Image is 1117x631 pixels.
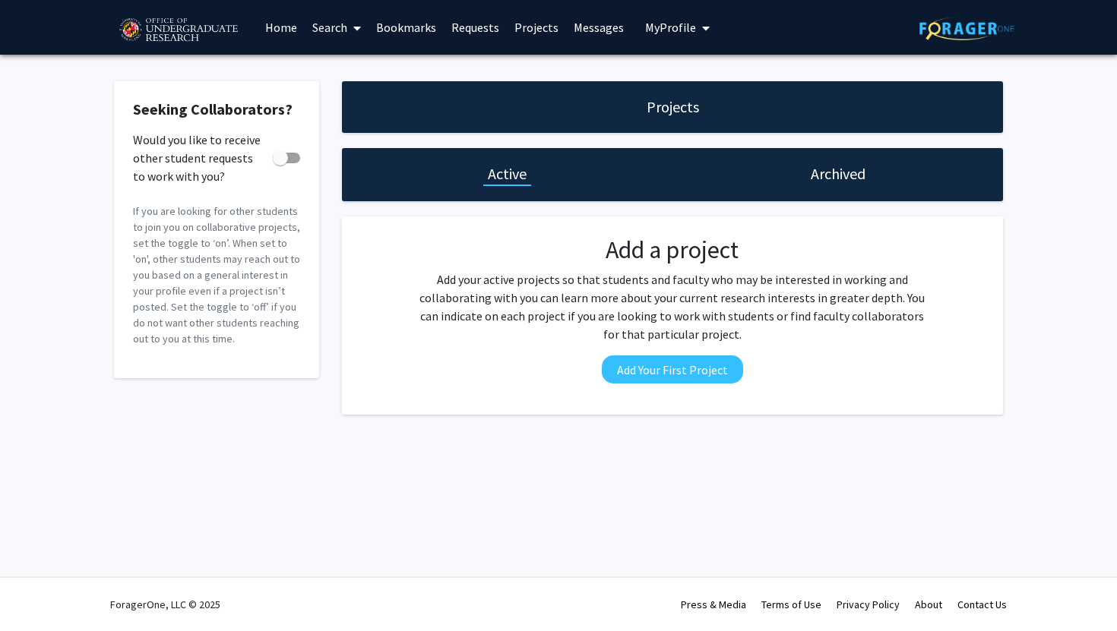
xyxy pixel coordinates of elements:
[837,598,900,611] a: Privacy Policy
[133,100,300,118] h2: Seeking Collaborators?
[957,598,1007,611] a: Contact Us
[915,598,942,611] a: About
[133,131,267,185] span: Would you like to receive other student requests to work with you?
[761,598,821,611] a: Terms of Use
[647,96,699,118] h1: Projects
[415,270,930,343] p: Add your active projects so that students and faculty who may be interested in working and collab...
[11,563,65,620] iframe: Chat
[444,1,507,54] a: Requests
[110,578,220,631] div: ForagerOne, LLC © 2025
[114,11,242,49] img: University of Maryland Logo
[133,203,300,347] p: If you are looking for other students to join you on collaborative projects, set the toggle to ‘o...
[919,17,1014,40] img: ForagerOne Logo
[566,1,631,54] a: Messages
[602,355,743,383] button: Add Your First Project
[488,163,527,185] h1: Active
[645,20,696,35] span: My Profile
[811,163,865,185] h1: Archived
[305,1,369,54] a: Search
[681,598,746,611] a: Press & Media
[415,235,930,264] h2: Add a project
[507,1,566,54] a: Projects
[369,1,444,54] a: Bookmarks
[258,1,305,54] a: Home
